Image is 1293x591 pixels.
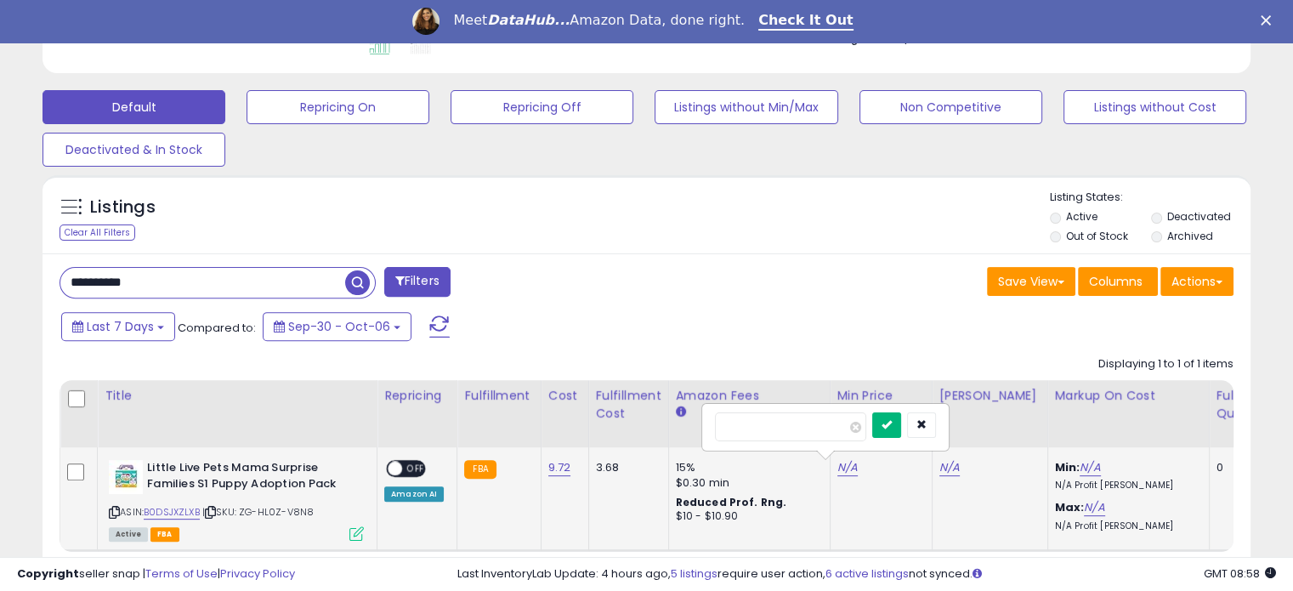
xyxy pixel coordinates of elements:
[939,459,960,476] a: N/A
[1166,209,1230,224] label: Deactivated
[1066,229,1128,243] label: Out of Stock
[61,312,175,341] button: Last 7 Days
[1204,565,1276,582] span: 2025-10-14 08:58 GMT
[676,475,817,491] div: $0.30 min
[1098,356,1233,372] div: Displaying 1 to 1 of 1 items
[145,565,218,582] a: Terms of Use
[263,312,411,341] button: Sep-30 - Oct-06
[1055,480,1196,492] p: N/A Profit [PERSON_NAME]
[1055,387,1202,405] div: Markup on Cost
[1047,380,1209,447] th: The percentage added to the cost of goods (COGS) that forms the calculator for Min & Max prices.
[60,224,135,241] div: Clear All Filters
[1261,15,1278,26] div: Close
[109,527,148,542] span: All listings currently available for purchase on Amazon
[1063,90,1246,124] button: Listings without Cost
[87,318,154,335] span: Last 7 Days
[1055,499,1085,515] b: Max:
[202,505,314,519] span: | SKU: ZG-HL0Z-V8N8
[1089,273,1143,290] span: Columns
[451,90,633,124] button: Repricing Off
[1084,499,1104,516] a: N/A
[412,8,440,35] img: Profile image for Georgie
[90,196,156,219] h5: Listings
[17,565,79,582] strong: Copyright
[825,565,909,582] a: 6 active listings
[288,318,390,335] span: Sep-30 - Oct-06
[109,460,364,539] div: ASIN:
[837,459,858,476] a: N/A
[220,565,295,582] a: Privacy Policy
[1216,460,1269,475] div: 0
[655,90,837,124] button: Listings without Min/Max
[178,320,256,336] span: Compared to:
[487,12,570,28] i: DataHub...
[109,460,143,494] img: 41Ebu5rPdJL._SL40_.jpg
[150,527,179,542] span: FBA
[859,90,1042,124] button: Non Competitive
[1055,520,1196,532] p: N/A Profit [PERSON_NAME]
[247,90,429,124] button: Repricing On
[939,387,1041,405] div: [PERSON_NAME]
[676,405,686,420] small: Amazon Fees.
[548,387,581,405] div: Cost
[1055,459,1080,475] b: Min:
[147,460,354,496] b: Little Live Pets Mama Surprise Families S1 Puppy Adoption Pack
[837,387,925,405] div: Min Price
[987,267,1075,296] button: Save View
[144,505,200,520] a: B0DSJXZLXB
[548,459,571,476] a: 9.72
[1216,387,1275,423] div: Fulfillable Quantity
[402,462,429,476] span: OFF
[676,460,817,475] div: 15%
[676,495,787,509] b: Reduced Prof. Rng.
[464,387,533,405] div: Fulfillment
[1166,229,1212,243] label: Archived
[43,90,225,124] button: Default
[17,566,295,582] div: seller snap | |
[384,486,444,502] div: Amazon AI
[453,12,745,29] div: Meet Amazon Data, done right.
[596,460,655,475] div: 3.68
[1050,190,1250,206] p: Listing States:
[676,387,823,405] div: Amazon Fees
[457,566,1276,582] div: Last InventoryLab Update: 4 hours ago, require user action, not synced.
[105,387,370,405] div: Title
[1160,267,1233,296] button: Actions
[384,267,451,297] button: Filters
[464,460,496,479] small: FBA
[758,12,853,31] a: Check It Out
[1078,267,1158,296] button: Columns
[384,387,450,405] div: Repricing
[1066,209,1097,224] label: Active
[596,387,661,423] div: Fulfillment Cost
[1080,459,1100,476] a: N/A
[671,565,717,582] a: 5 listings
[676,509,817,524] div: $10 - $10.90
[43,133,225,167] button: Deactivated & In Stock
